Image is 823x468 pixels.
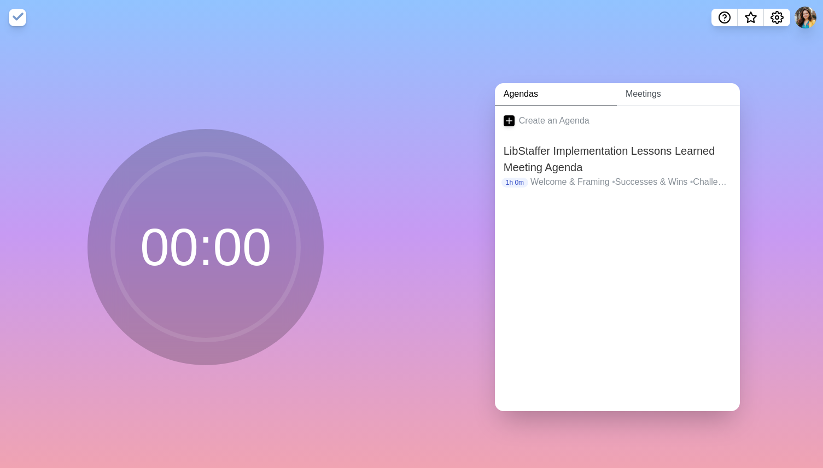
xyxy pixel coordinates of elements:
[738,9,764,26] button: What’s new
[612,177,615,186] span: •
[501,178,528,188] p: 1h 0m
[764,9,790,26] button: Settings
[690,177,693,186] span: •
[711,9,738,26] button: Help
[617,83,740,106] a: Meetings
[530,175,731,189] p: Welcome & Framing Successes & Wins Challenges & Process Improvements Application to WMS Preparati...
[9,9,26,26] img: timeblocks logo
[495,106,740,136] a: Create an Agenda
[495,83,617,106] a: Agendas
[504,143,731,175] h2: LibStaffer Implementation Lessons Learned Meeting Agenda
